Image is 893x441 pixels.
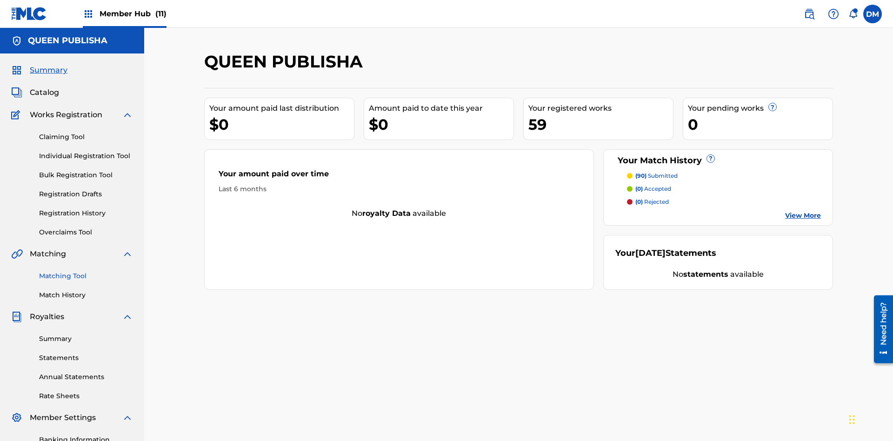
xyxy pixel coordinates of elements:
[39,151,133,161] a: Individual Registration Tool
[122,248,133,260] img: expand
[688,103,833,114] div: Your pending works
[11,311,22,322] img: Royalties
[11,109,23,120] img: Works Registration
[11,35,22,47] img: Accounts
[219,168,580,184] div: Your amount paid over time
[846,396,893,441] iframe: Chat Widget
[683,270,728,279] strong: statements
[688,114,833,135] div: 0
[219,184,580,194] div: Last 6 months
[122,109,133,120] img: expand
[122,412,133,423] img: expand
[155,9,167,18] span: (11)
[11,65,22,76] img: Summary
[209,103,354,114] div: Your amount paid last distribution
[635,198,643,205] span: (0)
[635,185,671,193] p: accepted
[122,311,133,322] img: expand
[39,334,133,344] a: Summary
[804,8,815,20] img: search
[205,208,593,219] div: No available
[83,8,94,20] img: Top Rightsholders
[528,103,673,114] div: Your registered works
[800,5,819,23] a: Public Search
[39,353,133,363] a: Statements
[11,412,22,423] img: Member Settings
[39,290,133,300] a: Match History
[769,103,776,111] span: ?
[30,248,66,260] span: Matching
[627,185,821,193] a: (0) accepted
[39,271,133,281] a: Matching Tool
[627,198,821,206] a: (0) rejected
[824,5,843,23] div: Help
[362,209,411,218] strong: royalty data
[28,35,107,46] h5: QUEEN PUBLISHA
[528,114,673,135] div: 59
[100,8,167,19] span: Member Hub
[30,109,102,120] span: Works Registration
[849,406,855,434] div: Drag
[39,227,133,237] a: Overclaims Tool
[39,391,133,401] a: Rate Sheets
[848,9,858,19] div: Notifications
[867,292,893,368] iframe: Resource Center
[828,8,839,20] img: help
[11,7,47,20] img: MLC Logo
[30,311,64,322] span: Royalties
[204,51,367,72] h2: QUEEN PUBLISHA
[11,65,67,76] a: SummarySummary
[635,198,669,206] p: rejected
[863,5,882,23] div: User Menu
[615,154,821,167] div: Your Match History
[39,208,133,218] a: Registration History
[369,114,513,135] div: $0
[635,172,678,180] p: submitted
[615,269,821,280] div: No available
[39,132,133,142] a: Claiming Tool
[615,247,716,260] div: Your Statements
[635,248,666,258] span: [DATE]
[635,172,646,179] span: (90)
[785,211,821,220] a: View More
[11,248,23,260] img: Matching
[707,155,714,162] span: ?
[369,103,513,114] div: Amount paid to date this year
[209,114,354,135] div: $0
[627,172,821,180] a: (90) submitted
[11,87,59,98] a: CatalogCatalog
[39,372,133,382] a: Annual Statements
[30,412,96,423] span: Member Settings
[635,185,643,192] span: (0)
[30,65,67,76] span: Summary
[39,189,133,199] a: Registration Drafts
[39,170,133,180] a: Bulk Registration Tool
[11,87,22,98] img: Catalog
[30,87,59,98] span: Catalog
